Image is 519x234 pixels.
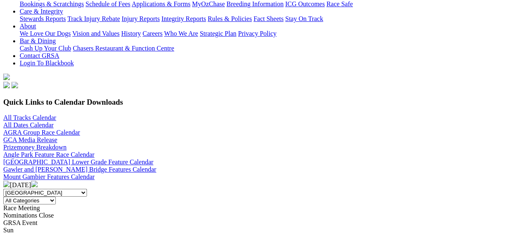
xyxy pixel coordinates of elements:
a: Cash Up Your Club [20,45,71,52]
a: Prizemoney Breakdown [3,144,66,151]
a: Login To Blackbook [20,60,74,67]
a: Bar & Dining [20,37,56,44]
div: Care & Integrity [20,15,516,23]
a: Race Safe [326,0,352,7]
a: Stay On Track [285,15,323,22]
a: Angle Park Feature Race Calendar [3,151,94,158]
div: About [20,30,516,37]
a: ICG Outcomes [285,0,325,7]
a: About [20,23,36,30]
a: Who We Are [164,30,198,37]
a: Integrity Reports [161,15,206,22]
a: AGRA Group Race Calendar [3,129,80,136]
a: Mount Gambier Features Calendar [3,173,95,180]
a: Breeding Information [226,0,284,7]
div: Bar & Dining [20,45,516,52]
a: Care & Integrity [20,8,63,15]
div: Race Meeting [3,204,516,212]
div: GRSA Event [3,219,516,227]
div: Industry [20,0,516,8]
a: Applications & Forms [132,0,190,7]
a: MyOzChase [192,0,225,7]
img: chevron-right-pager-white.svg [31,181,38,187]
a: Gawler and [PERSON_NAME] Bridge Features Calendar [3,166,156,173]
div: [DATE] [3,181,516,189]
img: twitter.svg [11,82,18,88]
a: Vision and Values [72,30,119,37]
a: Rules & Policies [208,15,252,22]
a: Contact GRSA [20,52,59,59]
img: chevron-left-pager-white.svg [3,181,10,187]
a: All Tracks Calendar [3,114,56,121]
a: All Dates Calendar [3,122,54,128]
a: Schedule of Fees [85,0,130,7]
img: logo-grsa-white.png [3,73,10,80]
a: History [121,30,141,37]
a: Fact Sheets [254,15,284,22]
a: Careers [142,30,162,37]
a: We Love Our Dogs [20,30,71,37]
div: Sun [3,227,516,234]
a: Privacy Policy [238,30,277,37]
div: Nominations Close [3,212,516,219]
a: Track Injury Rebate [67,15,120,22]
a: Injury Reports [121,15,160,22]
img: facebook.svg [3,82,10,88]
a: [GEOGRAPHIC_DATA] Lower Grade Feature Calendar [3,158,153,165]
h3: Quick Links to Calendar Downloads [3,98,516,107]
a: GCA Media Release [3,136,57,143]
a: Stewards Reports [20,15,66,22]
a: Strategic Plan [200,30,236,37]
a: Chasers Restaurant & Function Centre [73,45,174,52]
a: Bookings & Scratchings [20,0,84,7]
